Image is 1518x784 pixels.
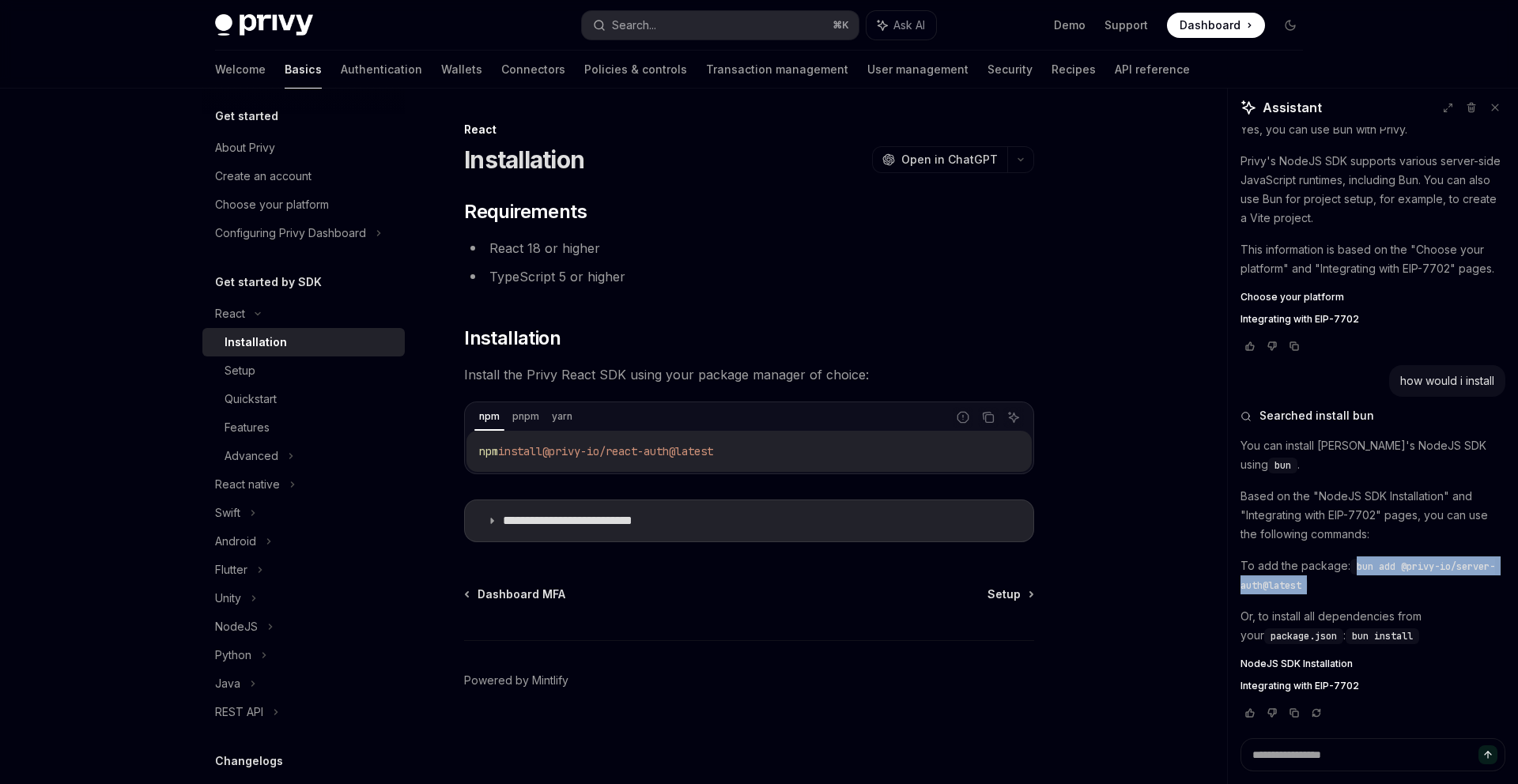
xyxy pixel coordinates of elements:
div: Android [215,532,256,551]
span: bun [1274,459,1291,472]
a: NodeJS SDK Installation [1240,658,1505,670]
div: React [464,122,1034,138]
a: Choose your platform [202,190,405,219]
div: About Privy [215,138,275,157]
h5: Changelogs [215,752,283,771]
span: Installation [464,326,561,351]
div: Advanced [225,447,278,465]
div: React [215,304,245,323]
button: Ask AI [867,11,936,40]
div: Choose your platform [215,195,329,214]
span: Open in ChatGPT [901,152,998,168]
a: Dashboard MFA [466,586,565,602]
span: Dashboard MFA [478,586,565,602]
div: REST API [215,703,263,722]
span: Assistant [1263,98,1322,117]
a: Welcome [215,51,266,89]
span: Choose your platform [1240,291,1344,303]
button: Searched install bun [1240,408,1505,424]
a: Authentication [341,51,422,89]
div: yarn [547,407,577,426]
div: Create an account [215,167,312,186]
a: Choose your platform [1240,291,1505,303]
button: Copy the contents from the code block [978,407,999,428]
div: Quickstart [225,390,277,409]
a: About Privy [202,134,405,162]
button: Ask AI [1003,407,1024,428]
a: Integrating with EIP-7702 [1240,680,1505,692]
span: Dashboard [1180,17,1240,33]
a: Create an account [202,162,405,190]
span: Setup [987,586,1021,602]
span: Integrating with EIP-7702 [1240,313,1359,326]
a: Powered by Mintlify [464,673,568,688]
span: npm [479,444,498,458]
div: Installation [225,333,287,352]
a: Demo [1054,17,1086,33]
h1: Installation [464,145,584,174]
a: Integrating with EIP-7702 [1240,313,1505,326]
span: @privy-io/react-auth@latest [542,444,713,458]
p: You can install [PERSON_NAME]'s NodeJS SDK using . [1240,436,1505,474]
a: Policies & controls [584,51,687,89]
div: Flutter [215,560,247,579]
span: Searched install bun [1259,408,1374,424]
span: Install the Privy React SDK using your package manager of choice: [464,364,1034,386]
button: Send message [1478,745,1497,764]
div: Configuring Privy Dashboard [215,224,366,243]
p: Privy's NodeJS SDK supports various server-side JavaScript runtimes, including Bun. You can also ... [1240,152,1505,228]
div: npm [474,407,504,426]
a: User management [867,51,969,89]
div: Python [215,646,251,665]
span: Integrating with EIP-7702 [1240,680,1359,692]
button: Toggle dark mode [1278,13,1303,38]
span: ⌘ K [833,19,849,32]
div: Setup [225,361,255,380]
span: bun add @privy-io/server-auth@latest [1240,560,1495,592]
div: React native [215,475,280,494]
a: Recipes [1052,51,1096,89]
div: Swift [215,503,240,522]
a: Dashboard [1167,13,1265,38]
span: package.json [1271,630,1337,643]
span: Ask AI [893,17,925,33]
li: React 18 or higher [464,237,1034,259]
img: dark logo [215,14,313,36]
a: Setup [202,356,405,385]
button: Open in ChatGPT [872,146,1007,173]
a: Transaction management [706,51,848,89]
a: Quickstart [202,385,405,413]
span: NodeJS SDK Installation [1240,658,1353,670]
div: Unity [215,589,241,608]
a: Setup [987,586,1033,602]
h5: Get started by SDK [215,273,322,292]
div: NodeJS [215,617,258,636]
a: Features [202,413,405,442]
span: Requirements [464,199,587,224]
button: Search...⌘K [582,11,859,40]
a: Basics [285,51,322,89]
button: Report incorrect code [953,407,973,428]
a: Connectors [501,51,565,89]
div: Java [215,674,240,693]
p: Or, to install all dependencies from your : [1240,607,1505,645]
span: bun install [1352,630,1413,643]
a: Support [1105,17,1148,33]
p: This information is based on the "Choose your platform" and "Integrating with EIP-7702" pages. [1240,240,1505,278]
div: Features [225,418,270,437]
div: how would i install [1400,373,1494,389]
a: Installation [202,328,405,356]
p: To add the package: [1240,556,1505,594]
p: Yes, you can use Bun with Privy. [1240,120,1505,139]
p: Based on the "NodeJS SDK Installation" and "Integrating with EIP-7702" pages, you can use the fol... [1240,487,1505,544]
div: pnpm [508,407,544,426]
li: TypeScript 5 or higher [464,266,1034,288]
span: install [498,444,542,458]
a: Wallets [441,51,482,89]
h5: Get started [215,107,278,126]
a: API reference [1115,51,1190,89]
a: Security [987,51,1033,89]
div: Search... [612,16,656,35]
